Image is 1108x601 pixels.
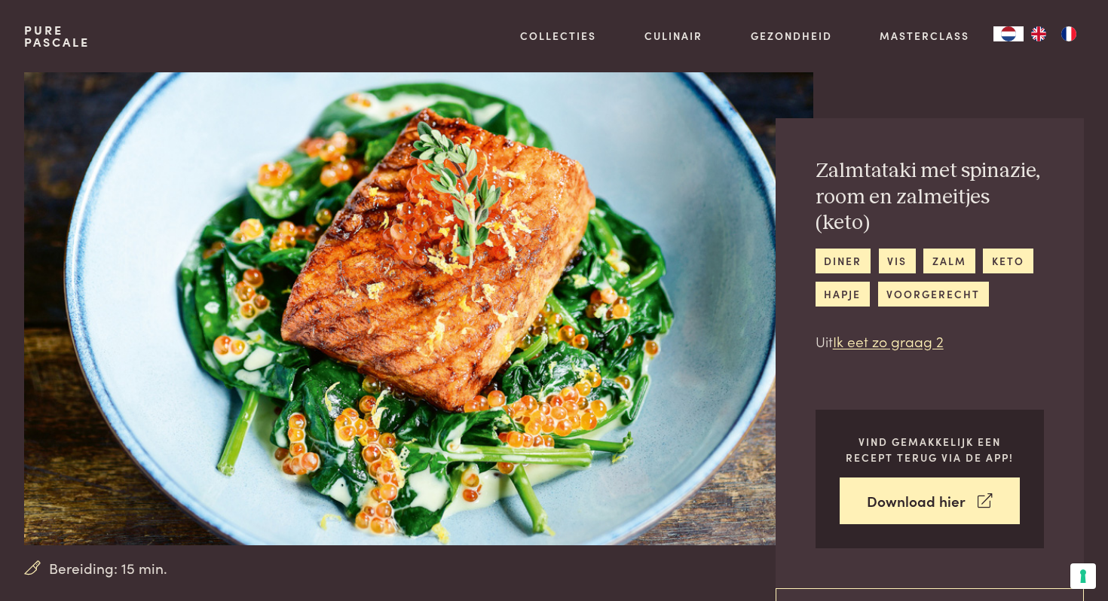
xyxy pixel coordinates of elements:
[879,249,916,273] a: vis
[880,28,969,44] a: Masterclass
[1054,26,1084,41] a: FR
[644,28,702,44] a: Culinair
[49,557,167,579] span: Bereiding: 15 min.
[24,24,90,48] a: PurePascale
[24,72,813,545] img: Zalmtataki met spinazie, room en zalmeitjes (keto)
[816,249,871,273] a: diner
[840,477,1021,525] a: Download hier
[751,28,832,44] a: Gezondheid
[1024,26,1054,41] a: EN
[983,249,1033,273] a: keto
[1070,563,1096,589] button: Uw voorkeuren voor toestemming voor trackingtechnologieën
[833,331,944,351] a: Ik eet zo graag 2
[840,434,1021,465] p: Vind gemakkelijk een recept terug via de app!
[520,28,596,44] a: Collecties
[993,26,1024,41] div: Language
[816,158,1044,236] h2: Zalmtataki met spinazie, room en zalmeitjes (keto)
[923,249,975,273] a: zalm
[1024,26,1084,41] ul: Language list
[816,331,1044,352] p: Uit
[993,26,1024,41] a: NL
[816,282,870,307] a: hapje
[878,282,989,307] a: voorgerecht
[993,26,1084,41] aside: Language selected: Nederlands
